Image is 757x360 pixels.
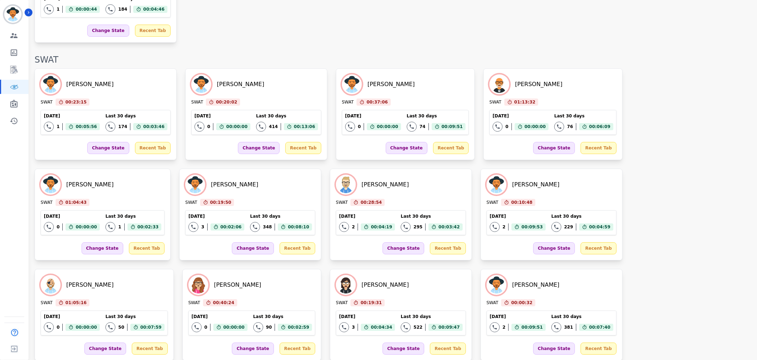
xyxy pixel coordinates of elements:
span: 00:05:56 [76,123,97,130]
img: Avatar [41,275,61,295]
span: 01:04:43 [66,199,87,206]
div: SWAT [188,300,200,306]
div: [PERSON_NAME] [512,180,560,189]
div: SWAT [342,99,354,106]
div: SWAT [35,54,750,65]
div: Last 30 days [256,113,318,119]
div: Last 30 days [551,213,613,219]
div: Recent Tab [581,242,616,254]
div: Change State [232,343,274,355]
img: Avatar [185,175,205,195]
div: Last 30 days [105,213,161,219]
div: Change State [87,25,129,37]
img: Avatar [487,175,507,195]
div: [PERSON_NAME] [66,80,114,89]
div: Change State [82,242,123,254]
img: Avatar [487,275,507,295]
span: 00:02:06 [221,223,242,231]
span: 00:00:44 [76,6,97,13]
div: SWAT [41,300,52,306]
div: [DATE] [490,314,546,319]
div: [PERSON_NAME] [362,281,409,289]
div: Change State [386,142,427,154]
div: Last 30 days [250,213,312,219]
div: Change State [383,242,424,254]
div: SWAT [487,300,498,306]
div: Recent Tab [581,343,616,355]
div: 74 [420,124,426,129]
span: 00:02:33 [138,223,159,231]
div: Change State [238,142,280,154]
span: 00:04:34 [371,324,392,331]
div: Change State [84,343,126,355]
span: 00:03:42 [439,223,460,231]
div: 0 [57,224,59,230]
div: 76 [567,124,573,129]
div: Last 30 days [253,314,312,319]
span: 00:09:47 [439,324,460,331]
span: 00:00:00 [76,324,97,331]
div: [DATE] [345,113,401,119]
div: SWAT [336,300,348,306]
div: [DATE] [44,314,100,319]
div: 0 [505,124,508,129]
span: 00:09:53 [522,223,543,231]
div: Recent Tab [433,142,469,154]
span: 00:06:09 [589,123,611,130]
img: Bordered avatar [4,6,21,23]
div: Change State [232,242,274,254]
div: [PERSON_NAME] [214,281,261,289]
div: Recent Tab [280,343,315,355]
div: Change State [87,142,129,154]
span: 00:08:10 [288,223,309,231]
div: 1 [57,6,59,12]
div: [DATE] [339,213,395,219]
img: Avatar [41,74,61,94]
div: Last 30 days [407,113,466,119]
div: [PERSON_NAME] [515,80,562,89]
span: 00:00:00 [377,123,398,130]
div: SWAT [489,99,501,106]
div: Change State [533,343,575,355]
span: 00:19:31 [361,299,382,306]
span: 00:10:48 [511,199,533,206]
div: 50 [118,324,124,330]
div: 174 [118,124,127,129]
div: 348 [263,224,272,230]
div: 414 [269,124,278,129]
span: 00:00:00 [226,123,248,130]
img: Avatar [188,275,208,295]
div: Last 30 days [554,113,613,119]
img: Avatar [191,74,211,94]
img: Avatar [336,175,356,195]
div: 0 [207,124,210,129]
div: 2 [503,224,505,230]
span: 00:04:59 [589,223,611,231]
span: 00:00:00 [223,324,245,331]
div: SWAT [487,200,498,206]
span: 00:04:46 [143,6,165,13]
div: 522 [414,324,422,330]
img: Avatar [336,275,356,295]
div: [DATE] [44,113,100,119]
div: Last 30 days [401,213,463,219]
div: Recent Tab [135,25,171,37]
span: 00:00:00 [76,223,97,231]
div: [PERSON_NAME] [362,180,409,189]
div: [PERSON_NAME] [66,180,114,189]
div: Last 30 days [401,314,463,319]
div: Change State [533,142,575,154]
div: 0 [57,324,59,330]
div: SWAT [185,200,197,206]
div: 3 [352,324,355,330]
div: Recent Tab [280,242,315,254]
div: Recent Tab [285,142,321,154]
div: 90 [266,324,272,330]
div: [DATE] [339,314,395,319]
span: 00:37:06 [367,99,388,106]
div: 1 [118,224,121,230]
div: [PERSON_NAME] [66,281,114,289]
img: Avatar [342,74,362,94]
span: 00:00:32 [511,299,533,306]
span: 00:07:40 [589,324,611,331]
